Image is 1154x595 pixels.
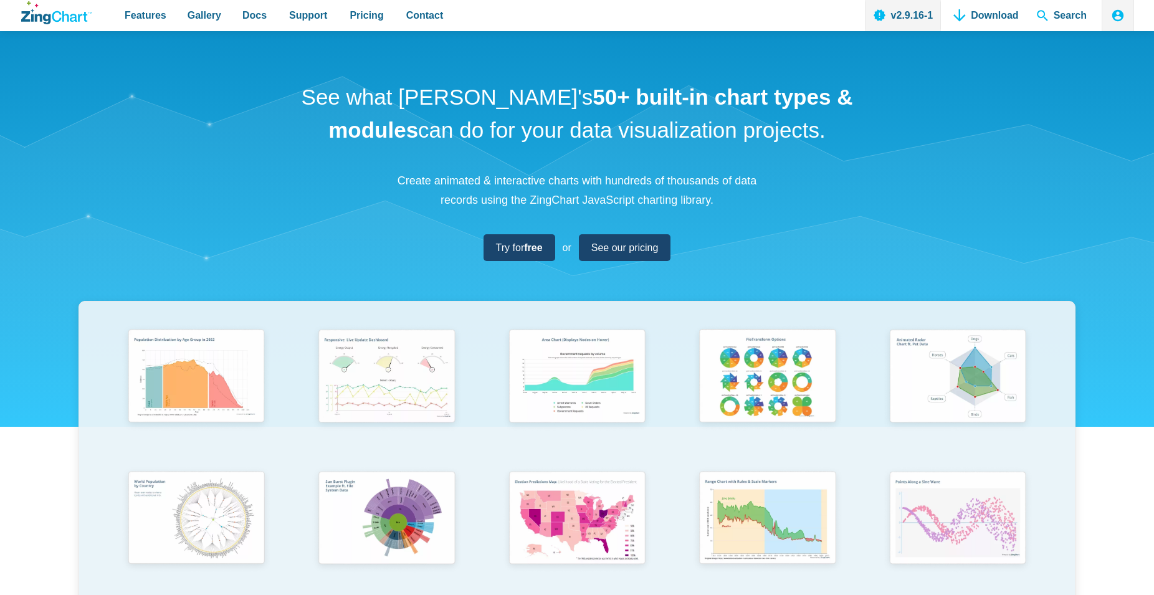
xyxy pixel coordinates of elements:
strong: free [524,242,542,253]
img: Responsive Live Update Dashboard [310,323,462,432]
img: Range Chart with Rultes & Scale Markers [691,465,843,574]
a: Try forfree [484,234,555,261]
span: Features [125,7,166,24]
a: Population Distribution by Age Group in 2052 [101,323,292,465]
a: Responsive Live Update Dashboard [292,323,482,465]
a: See our pricing [579,234,671,261]
a: Animated Radar Chart ft. Pet Data [862,323,1053,465]
span: Pricing [350,7,383,24]
img: World Population by Country [120,465,272,574]
a: ZingChart Logo. Click to return to the homepage [21,1,92,24]
img: Animated Radar Chart ft. Pet Data [882,323,1034,432]
img: Pie Transform Options [691,323,843,432]
img: Sun Burst Plugin Example ft. File System Data [310,465,462,574]
strong: 50+ built-in chart types & modules [328,85,852,142]
span: Try for [496,239,543,256]
a: Pie Transform Options [672,323,863,465]
img: Population Distribution by Age Group in 2052 [120,323,272,432]
img: Points Along a Sine Wave [882,465,1034,574]
span: Contact [406,7,444,24]
img: Area Chart (Displays Nodes on Hover) [501,323,653,432]
span: or [563,239,571,256]
a: Area Chart (Displays Nodes on Hover) [482,323,672,465]
span: Gallery [188,7,221,24]
p: Create animated & interactive charts with hundreds of thousands of data records using the ZingCha... [390,171,764,209]
img: Election Predictions Map [501,465,653,574]
span: Support [289,7,327,24]
span: Docs [242,7,267,24]
span: See our pricing [591,239,659,256]
h1: See what [PERSON_NAME]'s can do for your data visualization projects. [297,81,857,146]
